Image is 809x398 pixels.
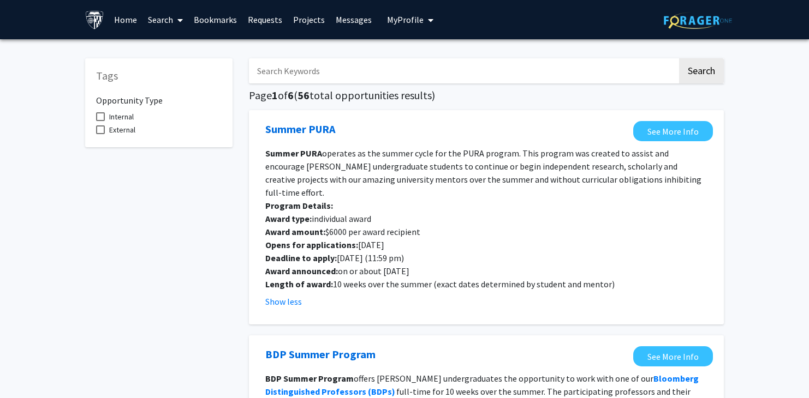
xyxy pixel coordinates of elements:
[265,264,707,278] p: on or about [DATE]
[109,123,135,136] span: External
[679,58,724,83] button: Search
[265,295,302,308] button: Show less
[265,225,707,238] p: $6000 per award recipient
[265,200,333,211] strong: Program Details:
[633,121,713,141] a: Opens in a new tab
[8,349,46,390] iframe: Chat
[265,346,376,363] a: Opens in a new tab
[664,12,732,29] img: ForagerOne Logo
[109,1,142,39] a: Home
[265,148,322,159] strong: Summer PURA
[265,226,325,237] strong: Award amount:
[265,148,701,198] span: operates as the summer cycle for the PURA program. This program was created to assist and encoura...
[265,266,338,276] strong: Award announced:
[249,58,677,83] input: Search Keywords
[265,239,358,250] strong: Opens for applications:
[142,1,188,39] a: Search
[265,212,707,225] p: individual award
[265,252,337,263] strong: Deadline to apply:
[96,87,222,106] h6: Opportunity Type
[109,110,134,123] span: Internal
[265,238,707,251] p: [DATE]
[265,121,335,137] a: Opens in a new tab
[387,14,424,25] span: My Profile
[298,88,310,102] span: 56
[330,1,377,39] a: Messages
[96,69,222,82] h5: Tags
[265,373,354,384] strong: BDP Summer Program
[265,279,333,290] strong: Length of award:
[288,1,330,39] a: Projects
[288,88,294,102] span: 6
[265,213,312,224] strong: Award type:
[188,1,242,39] a: Bookmarks
[242,1,288,39] a: Requests
[272,88,278,102] span: 1
[265,251,707,264] p: [DATE] (11:59 pm)
[265,278,707,291] p: 10 weeks over the summer (exact dates determined by student and mentor)
[249,89,724,102] h5: Page of ( total opportunities results)
[85,10,104,29] img: Johns Hopkins University Logo
[633,346,713,366] a: Opens in a new tab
